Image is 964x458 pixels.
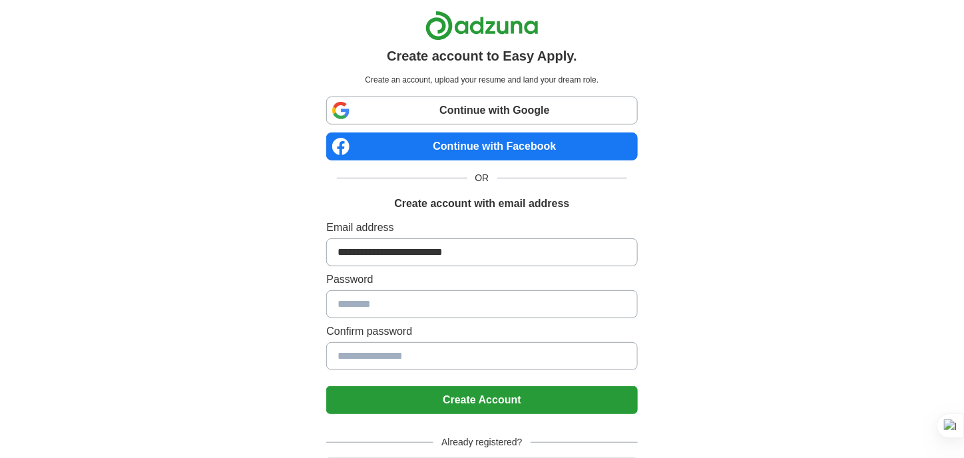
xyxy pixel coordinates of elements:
[326,324,637,340] label: Confirm password
[329,74,634,86] p: Create an account, upload your resume and land your dream role.
[394,196,569,212] h1: Create account with email address
[326,272,637,288] label: Password
[387,46,577,66] h1: Create account to Easy Apply.
[326,132,637,160] a: Continue with Facebook
[425,11,539,41] img: Adzuna logo
[326,220,637,236] label: Email address
[326,386,637,414] button: Create Account
[326,97,637,124] a: Continue with Google
[467,171,497,185] span: OR
[433,435,530,449] span: Already registered?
